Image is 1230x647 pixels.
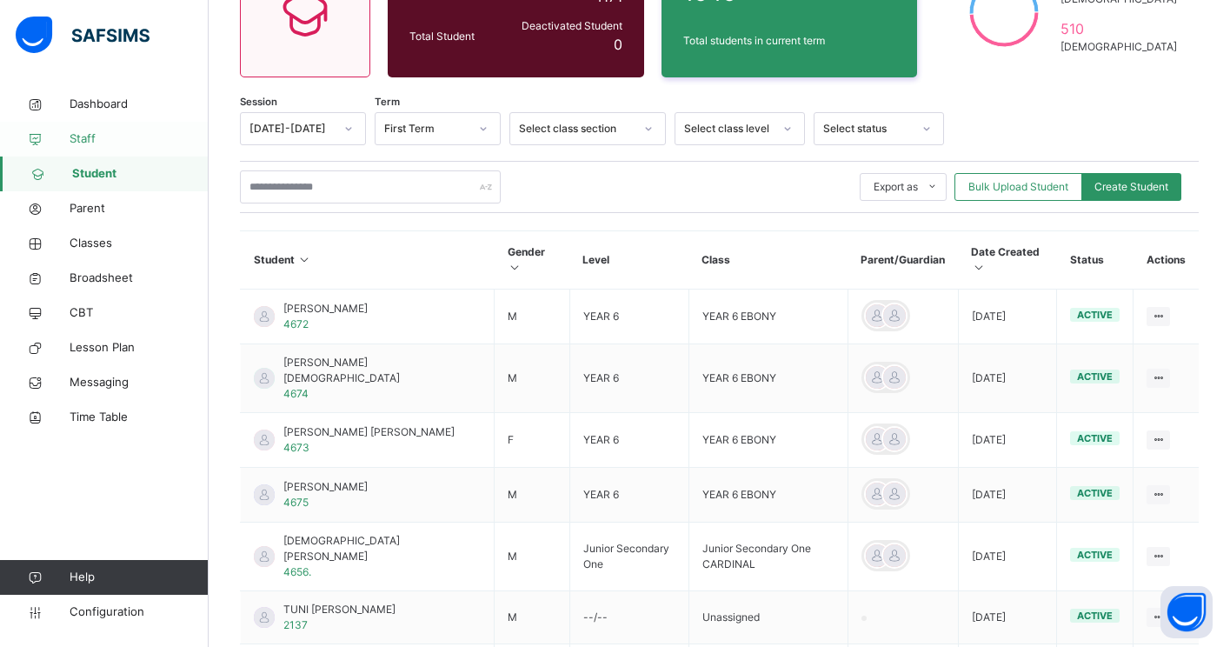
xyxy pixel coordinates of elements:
td: YEAR 6 EBONY [688,290,848,344]
span: Deactivated Student [509,18,622,34]
i: Sort in Ascending Order [508,261,522,274]
span: [DEMOGRAPHIC_DATA] [1060,39,1177,55]
i: Sort in Ascending Order [971,261,986,274]
span: [PERSON_NAME] [283,479,368,495]
td: [DATE] [958,413,1057,468]
span: active [1077,432,1113,444]
td: Junior Secondary One CARDINAL [688,523,848,591]
span: [DEMOGRAPHIC_DATA][PERSON_NAME] [283,533,481,564]
span: 4672 [283,317,309,330]
span: 4675 [283,496,309,509]
span: Term [375,95,400,110]
span: Create Student [1094,179,1168,195]
span: [PERSON_NAME][DEMOGRAPHIC_DATA] [283,355,481,386]
div: Select class section [519,121,634,137]
span: active [1077,549,1113,561]
th: Actions [1134,231,1199,290]
td: YEAR 6 [569,344,688,413]
th: Status [1057,231,1134,290]
td: Junior Secondary One [569,523,688,591]
td: M [495,523,570,591]
th: Class [688,231,848,290]
span: [PERSON_NAME] [PERSON_NAME] [283,424,455,440]
span: Export as [874,179,918,195]
th: Gender [495,231,570,290]
td: Unassigned [688,591,848,644]
th: Date Created [958,231,1057,290]
div: Total Student [405,24,504,49]
div: First Term [384,121,469,137]
td: M [495,290,570,344]
span: 4656. [283,565,311,578]
span: Total students in current term [683,33,896,49]
span: active [1077,610,1113,622]
td: [DATE] [958,344,1057,413]
td: [DATE] [958,468,1057,523]
td: YEAR 6 EBONY [688,468,848,523]
i: Sort in Ascending Order [297,253,312,266]
span: 0 [614,36,622,53]
img: safsims [16,17,150,53]
td: F [495,413,570,468]
th: Student [241,231,495,290]
th: Parent/Guardian [848,231,958,290]
span: active [1077,309,1113,321]
span: Parent [70,200,209,217]
span: Dashboard [70,96,209,113]
div: [DATE]-[DATE] [249,121,334,137]
td: YEAR 6 EBONY [688,344,848,413]
span: Configuration [70,604,208,621]
td: --/-- [569,591,688,644]
span: [PERSON_NAME] [283,301,368,317]
span: Help [70,569,208,586]
span: 4673 [283,441,309,454]
span: active [1077,487,1113,499]
span: Broadsheet [70,270,209,287]
span: Session [240,95,277,110]
span: active [1077,370,1113,383]
div: Select class level [684,121,773,137]
span: 4674 [283,387,309,400]
span: 2137 [283,618,308,631]
span: Time Table [70,409,209,426]
span: Staff [70,130,209,148]
span: Classes [70,235,209,252]
span: 510 [1060,18,1177,39]
td: M [495,468,570,523]
div: Select status [823,121,912,137]
td: YEAR 6 EBONY [688,413,848,468]
span: TUNI [PERSON_NAME] [283,602,396,617]
td: [DATE] [958,591,1057,644]
span: CBT [70,304,209,322]
th: Level [569,231,688,290]
span: Messaging [70,374,209,391]
td: M [495,344,570,413]
span: Lesson Plan [70,339,209,357]
td: [DATE] [958,290,1057,344]
td: M [495,591,570,644]
td: YEAR 6 [569,290,688,344]
button: Open asap [1160,586,1213,638]
span: Bulk Upload Student [968,179,1068,195]
span: Student [72,165,209,183]
td: YEAR 6 [569,413,688,468]
td: [DATE] [958,523,1057,591]
td: YEAR 6 [569,468,688,523]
